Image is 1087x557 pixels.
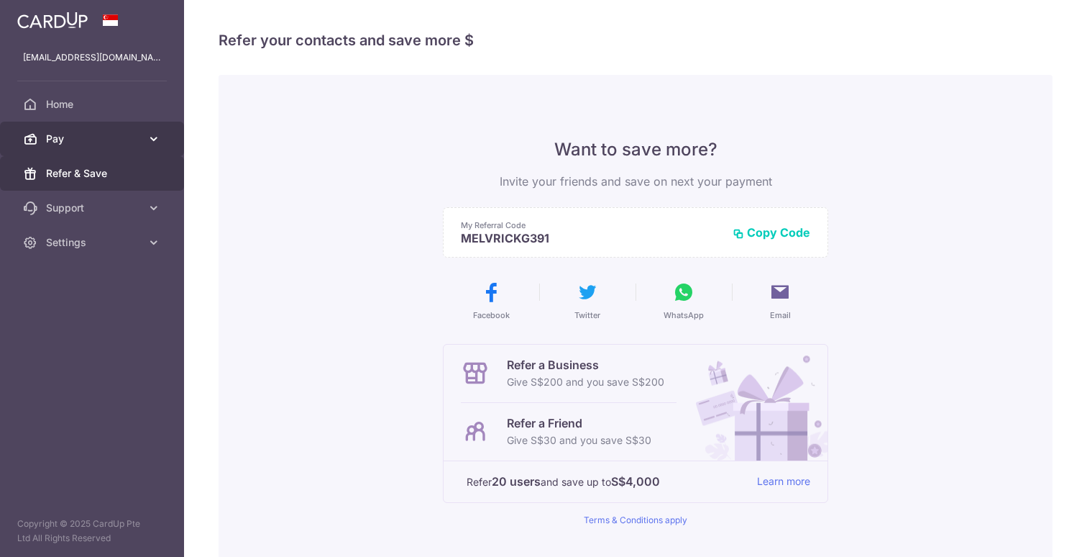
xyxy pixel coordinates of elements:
p: Refer and save up to [467,473,746,491]
span: Twitter [574,309,600,321]
p: Give S$200 and you save S$200 [507,373,664,391]
a: Learn more [757,473,810,491]
p: Invite your friends and save on next your payment [443,173,828,190]
span: Home [46,97,141,112]
p: Refer a Business [507,356,664,373]
p: Refer a Friend [507,415,651,432]
p: MELVRICKG391 [461,231,721,245]
a: Terms & Conditions apply [584,515,687,525]
span: Support [46,201,141,215]
button: Email [738,281,822,321]
img: CardUp [17,12,88,29]
h4: Refer your contacts and save more $ [219,29,1052,52]
span: WhatsApp [664,309,704,321]
button: Twitter [545,281,630,321]
button: Copy Code [733,225,810,240]
button: WhatsApp [641,281,726,321]
span: Settings [46,235,141,250]
p: [EMAIL_ADDRESS][DOMAIN_NAME] [23,50,161,65]
strong: 20 users [492,473,541,490]
img: Refer [682,345,827,461]
span: Facebook [473,309,510,321]
button: Facebook [449,281,533,321]
p: My Referral Code [461,219,721,231]
span: Pay [46,132,141,146]
p: Give S$30 and you save S$30 [507,432,651,449]
span: Email [770,309,791,321]
p: Want to save more? [443,138,828,161]
span: Refer & Save [46,166,141,181]
strong: S$4,000 [611,473,660,490]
